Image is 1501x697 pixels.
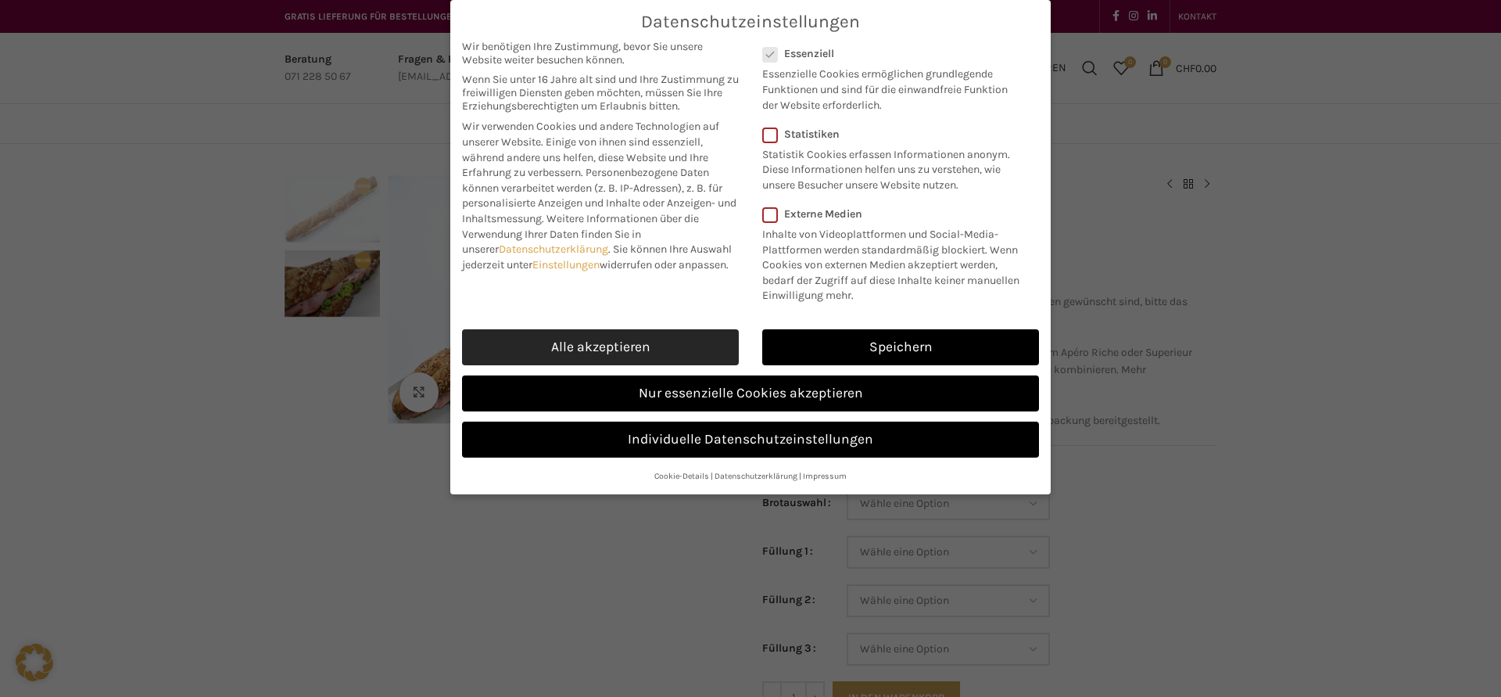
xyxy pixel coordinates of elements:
[462,422,1039,458] a: Individuelle Datenschutzeinstellungen
[462,243,732,271] span: Sie können Ihre Auswahl jederzeit unter widerrufen oder anpassen.
[462,375,1039,411] a: Nur essenzielle Cookies akzeptieren
[715,471,797,481] a: Datenschutzerklärung
[762,60,1019,113] p: Essenzielle Cookies ermöglichen grundlegende Funktionen und sind für die einwandfreie Funktion de...
[462,73,739,113] span: Wenn Sie unter 16 Jahre alt sind und Ihre Zustimmung zu freiwilligen Diensten geben möchten, müss...
[762,329,1039,365] a: Speichern
[499,243,608,256] a: Datenschutzerklärung
[462,212,699,256] span: Weitere Informationen über die Verwendung Ihrer Daten finden Sie in unserer .
[803,471,847,481] a: Impressum
[462,166,736,225] span: Personenbezogene Daten können verarbeitet werden (z. B. IP-Adressen), z. B. für personalisierte A...
[762,128,1019,141] label: Statistiken
[532,258,600,271] a: Einstellungen
[762,207,1029,221] label: Externe Medien
[762,141,1019,193] p: Statistik Cookies erfassen Informationen anonym. Diese Informationen helfen uns zu verstehen, wie...
[654,471,709,481] a: Cookie-Details
[762,221,1029,304] p: Inhalte von Videoplattformen und Social-Media-Plattformen werden standardmäßig blockiert. Wenn Co...
[462,40,739,66] span: Wir benötigen Ihre Zustimmung, bevor Sie unsere Website weiter besuchen können.
[462,329,739,365] a: Alle akzeptieren
[762,47,1019,60] label: Essenziell
[462,120,719,179] span: Wir verwenden Cookies und andere Technologien auf unserer Website. Einige von ihnen sind essenzie...
[641,12,860,32] span: Datenschutzeinstellungen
